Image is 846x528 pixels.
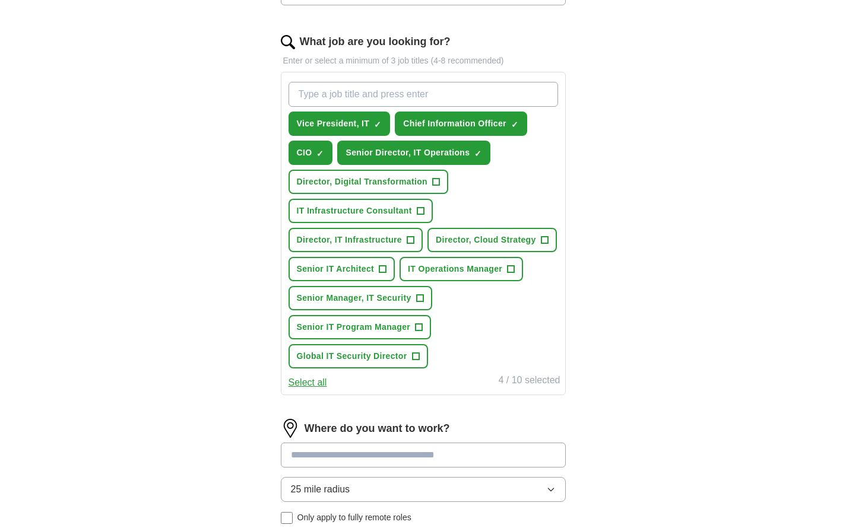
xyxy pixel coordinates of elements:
[281,512,293,524] input: Only apply to fully remote roles
[498,373,560,390] div: 4 / 10 selected
[291,482,350,497] span: 25 mile radius
[300,34,451,50] label: What job are you looking for?
[400,257,523,281] button: IT Operations Manager
[289,82,558,107] input: Type a job title and press enter
[289,315,432,339] button: Senior IT Program Manager
[511,120,518,129] span: ✓
[297,321,411,333] span: Senior IT Program Manager
[408,263,502,275] span: IT Operations Manager
[395,112,527,136] button: Chief Information Officer✓
[289,112,391,136] button: Vice President, IT✓
[297,263,375,275] span: Senior IT Architect
[337,141,490,165] button: Senior Director, IT Operations✓
[297,147,312,159] span: CIO
[289,199,433,223] button: IT Infrastructure Consultant
[316,149,324,158] span: ✓
[289,286,432,310] button: Senior Manager, IT Security
[305,421,450,437] label: Where do you want to work?
[289,170,448,194] button: Director, Digital Transformation
[289,257,395,281] button: Senior IT Architect
[281,419,300,438] img: location.png
[297,176,427,188] span: Director, Digital Transformation
[289,344,428,368] button: Global IT Security Director
[436,234,536,246] span: Director, Cloud Strategy
[281,477,566,502] button: 25 mile radius
[374,120,381,129] span: ✓
[346,147,470,159] span: Senior Director, IT Operations
[297,117,370,130] span: Vice President, IT
[289,141,333,165] button: CIO✓
[403,117,506,130] span: Chief Information Officer
[297,205,412,217] span: IT Infrastructure Consultant
[297,350,407,362] span: Global IT Security Director
[297,234,403,246] span: Director, IT Infrastructure
[281,35,295,49] img: search.png
[297,511,411,524] span: Only apply to fully remote roles
[297,292,411,304] span: Senior Manager, IT Security
[289,376,327,390] button: Select all
[427,228,557,252] button: Director, Cloud Strategy
[474,149,481,158] span: ✓
[289,228,423,252] button: Director, IT Infrastructure
[281,55,566,67] p: Enter or select a minimum of 3 job titles (4-8 recommended)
